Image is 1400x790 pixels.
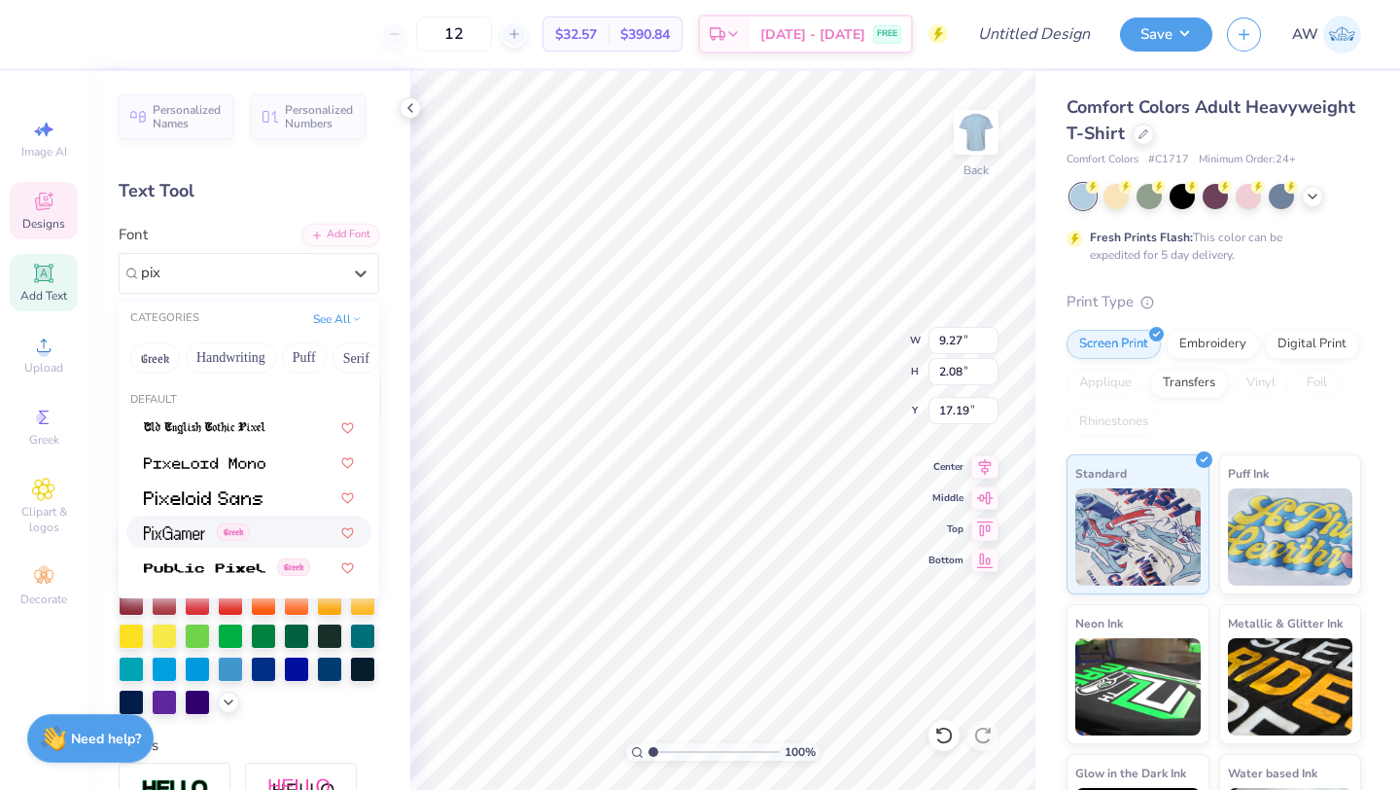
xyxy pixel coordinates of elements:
img: Standard [1075,488,1201,586]
span: Comfort Colors [1067,152,1138,168]
div: Transfers [1150,369,1228,398]
span: Image AI [21,144,67,160]
div: Applique [1067,369,1144,398]
div: Embroidery [1167,330,1259,359]
img: Back [957,113,996,152]
span: Clipart & logos [10,504,78,535]
button: See All [307,309,367,329]
span: Metallic & Glitter Ink [1228,613,1343,633]
img: PixGamer [144,526,205,540]
a: AW [1292,16,1361,54]
img: Public Pixel [144,561,265,575]
img: Neon Ink [1075,638,1201,736]
div: CATEGORIES [130,310,199,327]
button: Greek [130,342,180,374]
span: Standard [1075,463,1127,484]
span: Bottom [928,554,963,567]
span: Personalized Names [153,103,222,130]
button: Serif [332,342,380,374]
div: Digital Print [1265,330,1359,359]
img: Puff Ink [1228,488,1353,586]
div: Screen Print [1067,330,1161,359]
span: Decorate [20,592,67,607]
span: AW [1292,23,1318,46]
div: Styles [119,735,379,757]
span: Top [928,522,963,536]
div: Foil [1294,369,1340,398]
div: Vinyl [1234,369,1288,398]
span: $390.84 [620,24,670,45]
span: Middle [928,491,963,505]
span: Greek [217,523,250,541]
span: Add Text [20,288,67,304]
span: Upload [24,360,63,376]
div: Print Type [1067,291,1361,313]
img: Pixeloid Sans [144,491,262,505]
span: Center [928,460,963,474]
div: Text Tool [119,178,379,204]
img: Metallic & Glitter Ink [1228,638,1353,736]
span: # C1717 [1148,152,1189,168]
strong: Fresh Prints Flash: [1090,230,1193,245]
div: Add Font [302,224,379,246]
span: Water based Ink [1228,763,1317,783]
button: Puff [282,342,327,374]
span: $32.57 [555,24,597,45]
span: 100 % [785,743,816,761]
span: Minimum Order: 24 + [1199,152,1296,168]
span: Puff Ink [1228,463,1269,484]
div: Back [963,162,989,179]
button: Handwriting [186,342,276,374]
label: Font [119,224,148,246]
span: Greek [29,432,59,448]
img: Old English Gothic Pixel [144,421,265,435]
span: [DATE] - [DATE] [760,24,865,45]
div: This color can be expedited for 5 day delivery. [1090,229,1329,264]
span: Glow in the Dark Ink [1075,763,1186,783]
button: Save [1120,18,1212,52]
strong: Need help? [71,730,141,748]
span: Personalized Numbers [285,103,354,130]
img: Ada Wolfe [1323,16,1361,54]
input: Untitled Design [962,15,1105,54]
div: Rhinestones [1067,408,1161,437]
div: Default [119,392,379,409]
span: Greek [277,558,310,576]
span: Comfort Colors Adult Heavyweight T-Shirt [1067,95,1355,145]
span: Designs [22,216,65,232]
img: Pixeloid Mono [144,456,265,470]
span: FREE [877,27,897,41]
span: Neon Ink [1075,613,1123,633]
input: – – [416,17,492,52]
